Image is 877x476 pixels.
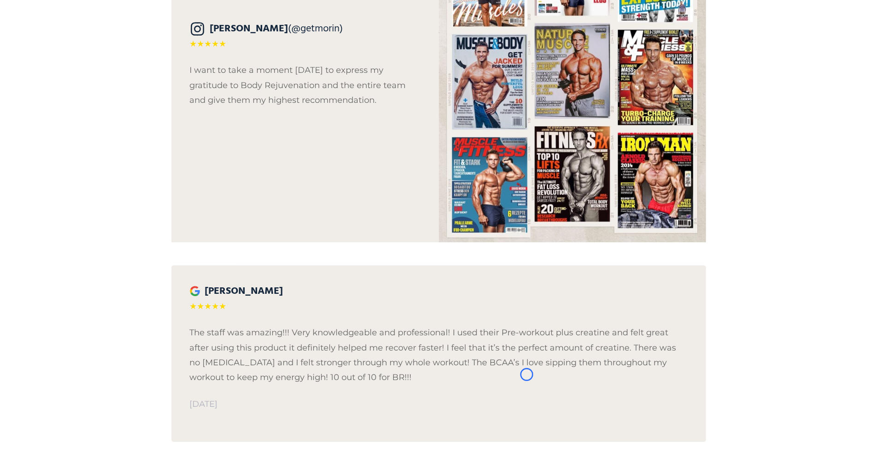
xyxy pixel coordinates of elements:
[210,21,343,36] span: (@getmorin)
[190,299,688,314] p: ★★★★★
[210,21,288,37] strong: [PERSON_NAME]
[205,283,283,299] strong: [PERSON_NAME]
[190,63,420,107] p: I want to take a moment [DATE] to express my gratitude to Body Rejuvenation and the entire team a...
[190,36,420,51] p: ★★★★★
[190,397,688,411] p: [DATE]
[190,325,688,385] p: The staff was amazing!!! Very knowledgeable and professional! I used their Pre-workout plus creat...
